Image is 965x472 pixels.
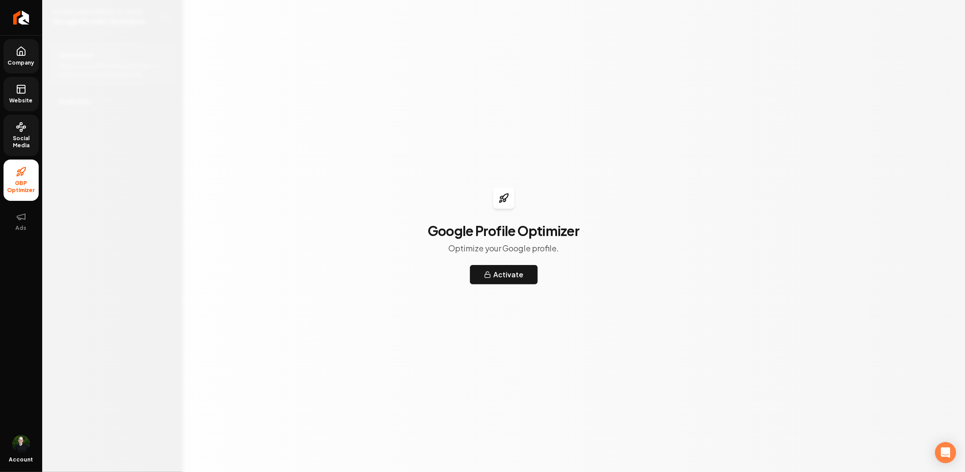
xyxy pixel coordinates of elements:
button: Ads [4,204,39,239]
span: Ads [12,225,30,232]
a: Company [4,39,39,73]
div: Open Intercom Messenger [935,442,956,463]
a: Website [4,77,39,111]
span: Social Media [4,135,39,149]
span: Company [4,59,38,66]
img: Rebolt Logo [13,11,29,25]
button: Open user button [12,435,30,453]
img: Greg Cruz [12,435,30,453]
span: Account [9,456,33,463]
a: Social Media [4,115,39,156]
span: GBP Optimizer [4,180,39,194]
span: Website [6,97,36,104]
